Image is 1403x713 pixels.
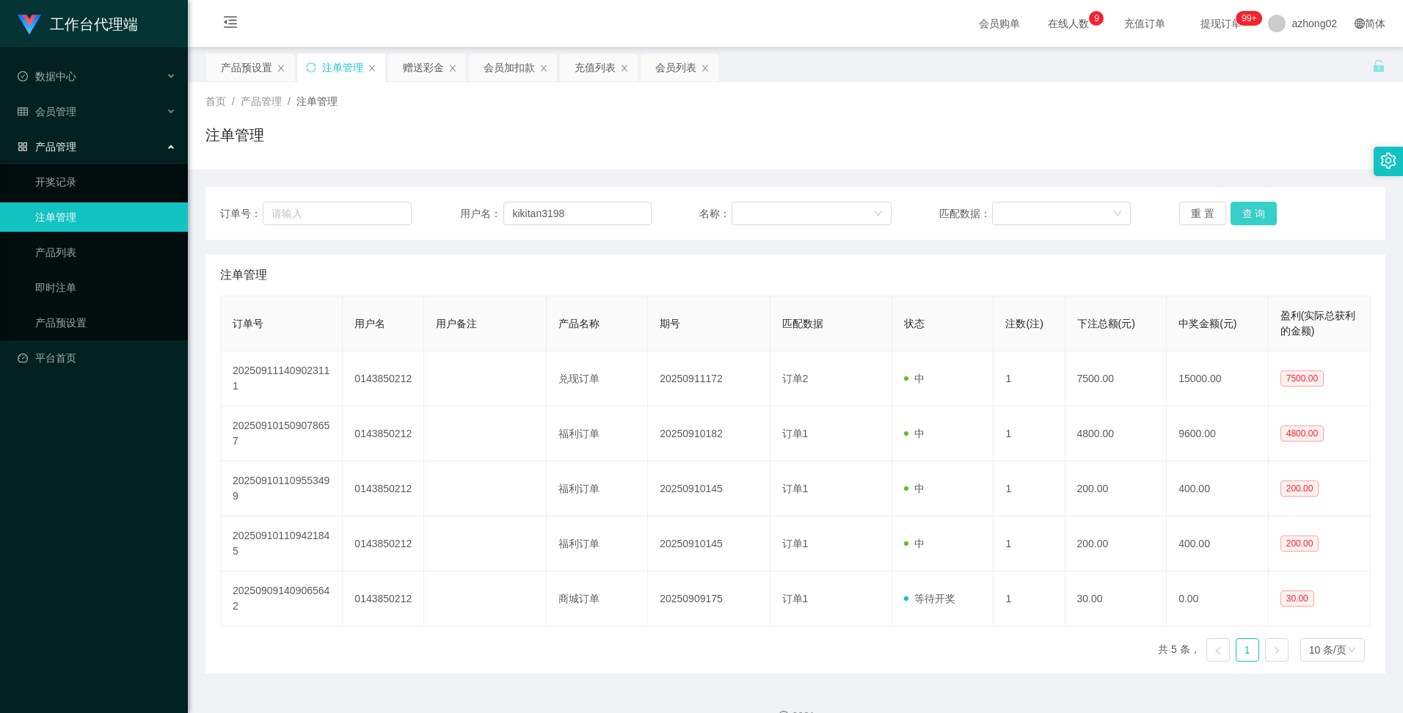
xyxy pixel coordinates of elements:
span: 用户名 [354,318,385,329]
i: 图标: unlock [1372,59,1385,73]
td: 20250910182 [648,406,770,461]
span: 中 [904,373,925,384]
span: 中 [904,428,925,439]
span: / [232,95,235,107]
span: 注单管理 [220,266,267,284]
div: 会员加扣款 [484,54,535,81]
td: 200.00 [1065,461,1167,516]
i: 图标: right [1272,646,1281,655]
i: 图标: close [448,64,457,73]
td: 1 [994,351,1065,406]
span: 盈利(实际总获利的金额) [1280,310,1356,337]
span: 在线人数 [1041,18,1096,29]
td: 0143850212 [343,461,424,516]
span: 名称： [699,206,732,222]
i: 图标: check-circle-o [18,71,28,81]
span: 下注总额(元) [1077,318,1135,329]
span: 注单管理 [296,95,338,107]
td: 20250909175 [648,571,770,626]
div: 充值列表 [575,54,616,81]
td: 202509101109421845 [221,516,343,571]
td: 0143850212 [343,406,424,461]
td: 9600.00 [1167,406,1269,461]
span: 订单1 [782,538,809,549]
span: 订单号： [220,206,263,222]
div: 注单管理 [322,54,363,81]
i: 图标: appstore-o [18,142,28,152]
i: 图标: down [874,209,883,219]
span: 匹配数据 [782,318,823,329]
td: 0.00 [1167,571,1269,626]
span: 200.00 [1280,535,1319,552]
td: 兑现订单 [547,351,649,406]
span: 充值订单 [1117,18,1173,29]
span: 产品管理 [18,141,76,153]
span: 订单1 [782,483,809,494]
td: 400.00 [1167,461,1269,516]
a: 开奖记录 [35,167,176,197]
span: 用户备注 [436,318,477,329]
td: 福利订单 [547,406,649,461]
h1: 注单管理 [205,124,264,146]
sup: 9 [1089,11,1104,26]
span: 订单2 [782,373,809,384]
td: 1 [994,571,1065,626]
td: 202509101109553499 [221,461,343,516]
li: 共 5 条， [1158,638,1200,662]
span: 会员管理 [18,106,76,117]
td: 20250910145 [648,516,770,571]
i: 图标: setting [1380,153,1396,169]
td: 202509101509078657 [221,406,343,461]
a: 产品预设置 [35,308,176,337]
td: 0143850212 [343,516,424,571]
h1: 工作台代理端 [50,1,138,48]
input: 请输入 [503,202,652,225]
i: 图标: down [1113,209,1122,219]
td: 20250910145 [648,461,770,516]
span: 状态 [904,318,925,329]
i: 图标: global [1355,18,1365,29]
i: 图标: sync [306,62,316,73]
td: 202509111409023111 [221,351,343,406]
div: 会员列表 [655,54,696,81]
a: 注单管理 [35,202,176,232]
span: 匹配数据： [939,206,992,222]
a: 工作台代理端 [18,18,138,29]
i: 图标: left [1214,646,1222,655]
td: 4800.00 [1065,406,1167,461]
span: 中 [904,483,925,494]
td: 30.00 [1065,571,1167,626]
td: 福利订单 [547,461,649,516]
i: 图标: down [1347,646,1356,656]
p: 9 [1094,11,1099,26]
span: 产品名称 [558,318,600,329]
span: 30.00 [1280,590,1314,607]
span: 订单号 [233,318,263,329]
button: 查 询 [1231,202,1278,225]
td: 1 [994,461,1065,516]
span: 中奖金额(元) [1178,318,1236,329]
span: 订单1 [782,593,809,604]
span: 中 [904,538,925,549]
td: 202509091409065642 [221,571,343,626]
i: 图标: table [18,106,28,117]
span: 7500.00 [1280,370,1324,387]
td: 400.00 [1167,516,1269,571]
i: 图标: close [277,64,285,73]
span: 期号 [660,318,680,329]
td: 1 [994,516,1065,571]
span: 等待开奖 [904,593,955,604]
i: 图标: close [539,64,548,73]
i: 图标: close [368,64,376,73]
td: 商城订单 [547,571,649,626]
td: 15000.00 [1167,351,1269,406]
a: 1 [1236,639,1258,661]
span: 提现订单 [1193,18,1249,29]
i: 图标: close [701,64,710,73]
span: 首页 [205,95,226,107]
li: 上一页 [1206,638,1230,662]
i: 图标: close [620,64,629,73]
img: logo.9652507e.png [18,15,41,35]
td: 0143850212 [343,351,424,406]
span: / [288,95,291,107]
